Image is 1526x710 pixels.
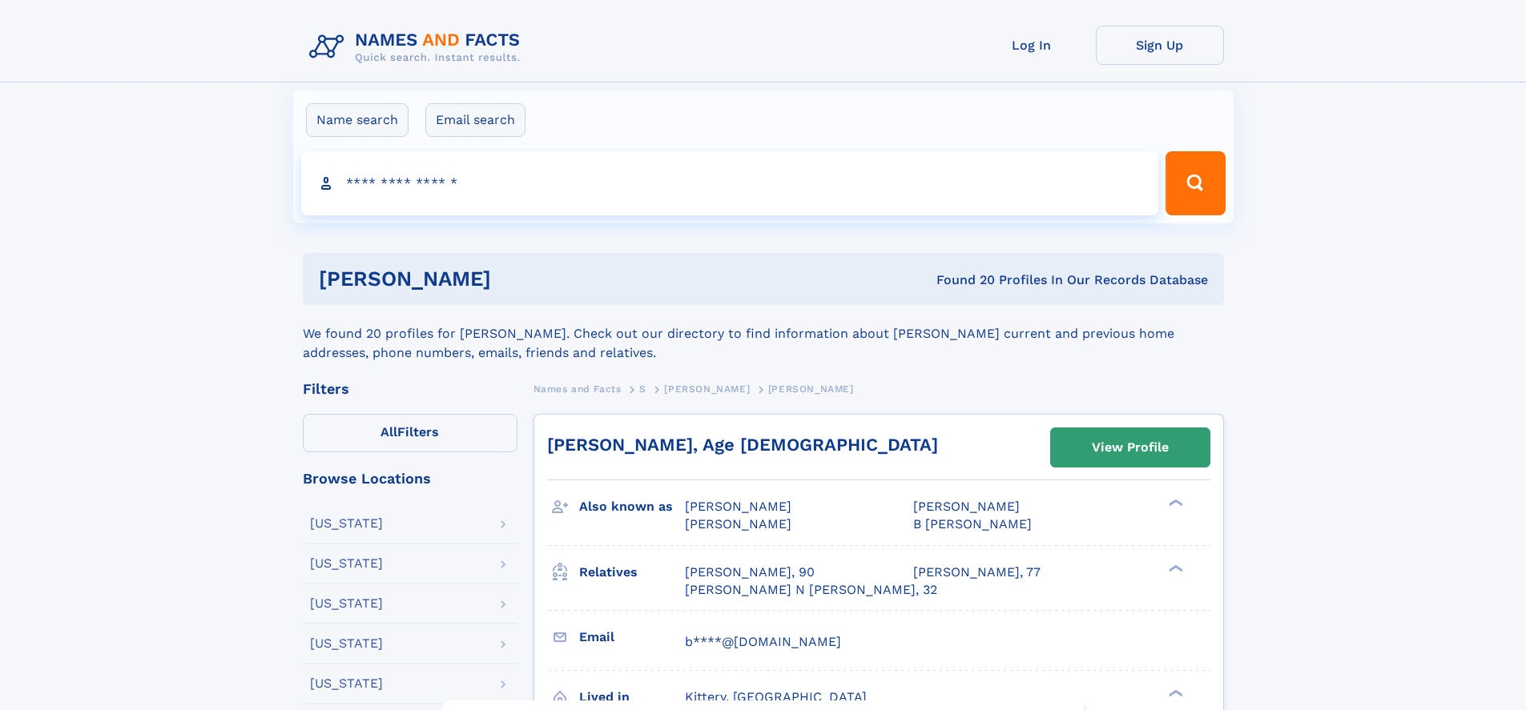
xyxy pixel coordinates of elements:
[913,516,1032,531] span: B [PERSON_NAME]
[425,103,525,137] label: Email search
[579,624,685,651] h3: Email
[639,383,646,395] span: S
[579,493,685,520] h3: Also known as
[319,269,714,289] h1: [PERSON_NAME]
[310,597,383,610] div: [US_STATE]
[301,151,1159,215] input: search input
[380,424,397,439] span: All
[310,637,383,650] div: [US_STATE]
[310,517,383,530] div: [US_STATE]
[1165,688,1184,698] div: ❯
[685,581,937,599] a: [PERSON_NAME] N [PERSON_NAME], 32
[303,471,517,486] div: Browse Locations
[1165,498,1184,508] div: ❯
[685,516,791,531] span: [PERSON_NAME]
[303,414,517,452] label: Filters
[685,689,867,704] span: Kittery, [GEOGRAPHIC_DATA]
[714,271,1208,289] div: Found 20 Profiles In Our Records Database
[1165,563,1184,573] div: ❯
[306,103,409,137] label: Name search
[310,557,383,570] div: [US_STATE]
[303,382,517,396] div: Filters
[303,26,533,69] img: Logo Names and Facts
[579,559,685,586] h3: Relatives
[664,379,750,399] a: [PERSON_NAME]
[664,383,750,395] span: [PERSON_NAME]
[310,677,383,690] div: [US_STATE]
[968,26,1096,65] a: Log In
[1166,151,1225,215] button: Search Button
[547,435,938,455] a: [PERSON_NAME], Age [DEMOGRAPHIC_DATA]
[913,499,1020,514] span: [PERSON_NAME]
[303,305,1224,363] div: We found 20 profiles for [PERSON_NAME]. Check out our directory to find information about [PERSON...
[1096,26,1224,65] a: Sign Up
[768,383,854,395] span: [PERSON_NAME]
[1092,429,1169,466] div: View Profile
[639,379,646,399] a: S
[685,499,791,514] span: [PERSON_NAME]
[913,564,1041,581] a: [PERSON_NAME], 77
[533,379,622,399] a: Names and Facts
[685,564,815,581] a: [PERSON_NAME], 90
[1051,428,1210,467] a: View Profile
